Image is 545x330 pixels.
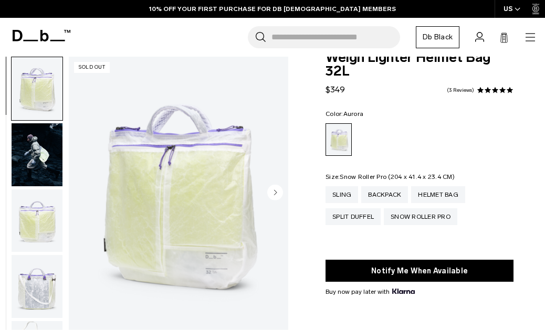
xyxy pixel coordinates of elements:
button: Next slide [267,185,283,203]
span: Weigh Lighter Helmet Bag 32L [326,51,513,78]
a: Helmet Bag [411,186,465,203]
img: Weigh_Lighter_Helmet_Bag_32L_1.png [12,57,62,120]
a: Sling [326,186,358,203]
a: Snow Roller Pro [384,208,457,225]
legend: Size: [326,174,455,180]
a: 10% OFF YOUR FIRST PURCHASE FOR DB [DEMOGRAPHIC_DATA] MEMBERS [149,4,396,14]
img: Weigh_Lighter_Helmetbag_32L_Lifestyle.png [12,123,62,186]
img: Weigh_Lighter_Helmet_Bag_32L_3.png [12,255,62,318]
button: Notify Me When Available [326,260,513,282]
a: Aurora [326,123,352,156]
a: Backpack [361,186,408,203]
span: $349 [326,84,345,94]
span: Buy now pay later with [326,287,415,296]
img: Weigh_Lighter_Helmet_Bag_32L_2.png [12,189,62,252]
a: Split Duffel [326,208,381,225]
span: Snow Roller Pro (204 x 41.4 x 23.4 CM) [340,173,455,180]
span: Aurora [343,110,364,118]
legend: Color: [326,111,363,117]
button: Weigh_Lighter_Helmet_Bag_32L_2.png [11,189,63,253]
button: Weigh_Lighter_Helmetbag_32L_Lifestyle.png [11,123,63,187]
button: Weigh_Lighter_Helmet_Bag_32L_1.png [11,57,63,121]
a: 3 reviews [447,88,474,93]
button: Weigh_Lighter_Helmet_Bag_32L_3.png [11,254,63,318]
p: Sold Out [74,62,110,73]
a: Db Black [416,26,459,48]
img: {"height" => 20, "alt" => "Klarna"} [392,289,415,294]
